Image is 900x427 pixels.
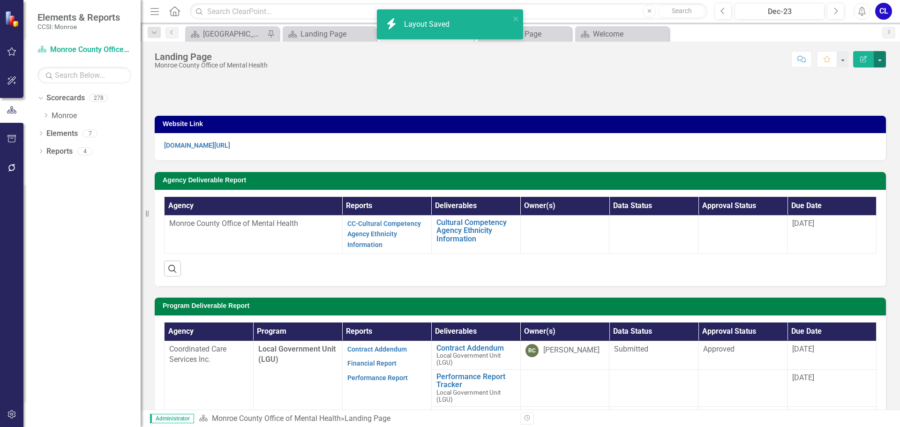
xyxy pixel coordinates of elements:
[37,12,120,23] span: Elements & Reports
[347,374,408,382] a: Performance Report
[169,218,337,229] p: Monroe County Office of Mental Health
[342,215,431,254] td: Double-Click to Edit
[431,369,520,406] td: Double-Click to Edit Right Click for Context Menu
[164,142,230,149] a: [DOMAIN_NAME][URL]
[347,220,421,249] a: CC-Cultural Competency Agency Ethnicity Information
[658,5,705,18] button: Search
[738,6,821,17] div: Dec-23
[163,120,881,127] h3: Website Link
[163,302,881,309] h3: Program Deliverable Report
[404,19,452,30] div: Layout Saved
[82,129,97,137] div: 7
[436,389,501,403] span: Local Government Unit (LGU)
[609,341,698,369] td: Double-Click to Edit
[698,341,787,369] td: Double-Click to Edit
[431,215,520,254] td: Double-Click to Edit Right Click for Context Menu
[735,3,825,20] button: Dec-23
[698,215,787,254] td: Double-Click to Edit
[436,352,501,366] span: Local Government Unit (LGU)
[792,373,814,382] span: [DATE]
[787,215,877,254] td: Double-Click to Edit
[150,414,194,423] span: Administrator
[787,341,877,369] td: Double-Click to Edit
[199,413,513,424] div: »
[792,345,814,353] span: [DATE]
[165,215,343,254] td: Double-Click to Edit
[187,28,265,40] a: [GEOGRAPHIC_DATA]
[875,3,892,20] button: CL
[436,218,516,243] a: Cultural Competency Agency Ethnicity Information
[436,410,516,426] a: Financial Report Tracker
[46,128,78,139] a: Elements
[513,13,519,24] button: close
[787,369,877,406] td: Double-Click to Edit
[285,28,374,40] a: Landing Page
[525,344,539,357] div: RC
[698,369,787,406] td: Double-Click to Edit
[5,11,21,27] img: ClearPoint Strategy
[169,344,248,366] p: Coordinated Care Services Inc.
[577,28,667,40] a: Welcome
[614,345,648,353] span: Submitted
[203,28,265,40] div: [GEOGRAPHIC_DATA]
[258,345,336,364] span: Local Government Unit (LGU)
[495,28,569,40] div: Landing Page
[46,93,85,104] a: Scorecards
[46,146,73,157] a: Reports
[155,62,268,69] div: Monroe County Office of Mental Health
[703,345,735,353] span: Approved
[77,147,92,155] div: 4
[543,345,600,356] div: [PERSON_NAME]
[37,45,131,55] a: Monroe County Office of Mental Health
[520,369,609,406] td: Double-Click to Edit
[792,219,814,228] span: [DATE]
[212,414,341,423] a: Monroe County Office of Mental Health
[155,52,268,62] div: Landing Page
[37,67,131,83] input: Search Below...
[37,23,120,30] small: CCSI: Monroe
[431,341,520,369] td: Double-Click to Edit Right Click for Context Menu
[436,344,516,352] a: Contract Addendum
[347,345,407,353] a: Contract Addendum
[609,369,698,406] td: Double-Click to Edit
[190,3,707,20] input: Search ClearPoint...
[347,360,397,367] a: Financial Report
[593,28,667,40] div: Welcome
[436,373,516,389] a: Performance Report Tracker
[520,215,609,254] td: Double-Click to Edit
[345,414,390,423] div: Landing Page
[520,341,609,369] td: Double-Click to Edit
[672,7,692,15] span: Search
[52,111,141,121] a: Monroe
[163,177,881,184] h3: Agency Deliverable Report
[609,215,698,254] td: Double-Click to Edit
[90,94,108,102] div: 278
[300,28,374,40] div: Landing Page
